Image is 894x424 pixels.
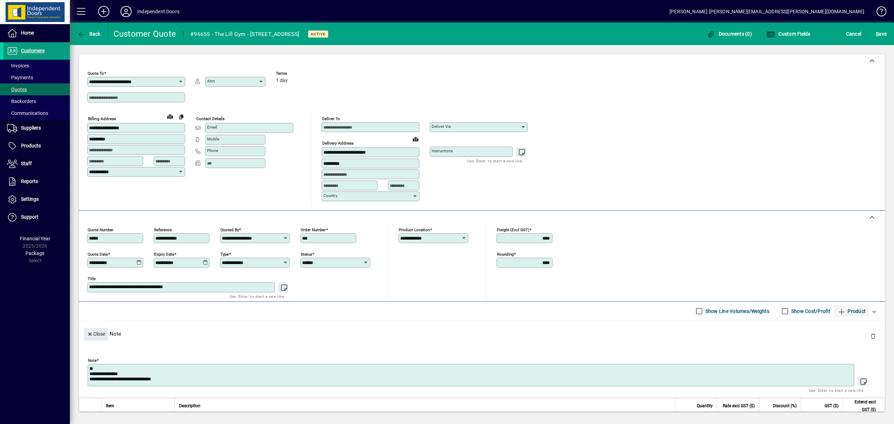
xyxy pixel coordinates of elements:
span: Support [21,214,38,220]
mat-label: Expiry date [154,251,174,256]
span: Package [25,250,44,256]
a: Payments [3,72,70,83]
span: Products [21,143,41,148]
a: Products [3,137,70,155]
div: Note [79,321,885,346]
button: Copy to Delivery address [176,111,187,122]
span: Documents (0) [706,31,752,37]
mat-label: Country [323,193,337,198]
mat-label: Note [88,358,97,363]
mat-label: Status [301,251,312,256]
mat-label: Quote date [88,251,108,256]
a: Backorders [3,95,70,107]
span: Backorders [7,98,36,104]
span: Staff [21,161,32,166]
a: View on map [410,133,421,145]
button: Delete [865,328,881,345]
mat-label: Quoted by [220,227,239,232]
span: Rate excl GST ($) [723,402,755,410]
span: Terms [276,71,318,76]
button: Profile [115,5,137,18]
button: Product [834,305,869,317]
button: Close [84,328,108,341]
span: Close [87,328,105,340]
mat-label: Quote To [88,71,104,76]
span: Quantity [697,402,713,410]
span: ave [876,28,887,39]
mat-hint: Use 'Enter' to start a new line [809,386,864,394]
span: Quotes [7,87,27,92]
button: Back [75,28,102,40]
span: Payments [7,75,33,80]
app-page-header-button: Delete [865,333,881,339]
a: Knowledge Base [871,1,885,24]
div: #96655 - The Lill Gym - [STREET_ADDRESS] [190,29,299,40]
a: Suppliers [3,119,70,137]
button: Documents (0) [705,28,754,40]
app-page-header-button: Close [82,330,110,337]
mat-label: Instructions [432,148,453,153]
span: Customers [21,48,45,53]
a: Support [3,209,70,226]
a: Settings [3,191,70,208]
mat-label: Type [220,251,229,256]
span: GST ($) [825,402,838,410]
span: Item [106,402,114,410]
span: Suppliers [21,125,41,131]
div: [PERSON_NAME] [PERSON_NAME][EMAIL_ADDRESS][PERSON_NAME][DOMAIN_NAME] [669,6,864,17]
button: Cancel [844,28,863,40]
span: Communications [7,110,48,116]
app-page-header-button: Back [70,28,108,40]
span: Cancel [846,28,862,39]
span: Home [21,30,34,36]
span: 1 day [276,78,288,83]
span: Product [837,306,866,317]
mat-hint: Use 'Enter' to start a new line [467,157,522,165]
span: Discount (%) [773,402,797,410]
button: Save [874,28,888,40]
mat-hint: Use 'Enter' to start a new line [229,292,284,300]
span: Settings [21,196,39,202]
mat-label: Attn [207,79,215,83]
span: Active [311,32,325,36]
mat-label: Rounding [497,251,514,256]
a: Communications [3,107,70,119]
mat-label: Phone [207,148,218,153]
mat-label: Deliver To [322,116,340,121]
mat-label: Title [88,276,96,281]
a: Reports [3,173,70,190]
span: Extend excl GST ($) [847,398,876,414]
mat-label: Reference [154,227,172,232]
div: Independent Doors [137,6,179,17]
a: View on map [164,111,176,122]
a: Invoices [3,60,70,72]
mat-label: Email [207,125,217,130]
label: Show Line Volumes/Weights [704,308,769,315]
label: Show Cost/Profit [790,308,830,315]
mat-label: Product location [399,227,430,232]
mat-label: Deliver via [432,124,451,129]
mat-label: Freight (excl GST) [497,227,529,232]
mat-label: Mobile [207,137,219,141]
span: Description [179,402,200,410]
span: Custom Fields [767,31,811,37]
button: Custom Fields [765,28,812,40]
a: Staff [3,155,70,173]
a: Home [3,24,70,42]
div: Customer Quote [113,28,176,39]
span: S [876,31,879,37]
a: Quotes [3,83,70,95]
span: Financial Year [20,236,50,241]
mat-label: Quote number [88,227,113,232]
button: Add [93,5,115,18]
mat-label: Order number [301,227,326,232]
span: Reports [21,178,38,184]
span: Invoices [7,63,29,68]
span: Back [77,31,101,37]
